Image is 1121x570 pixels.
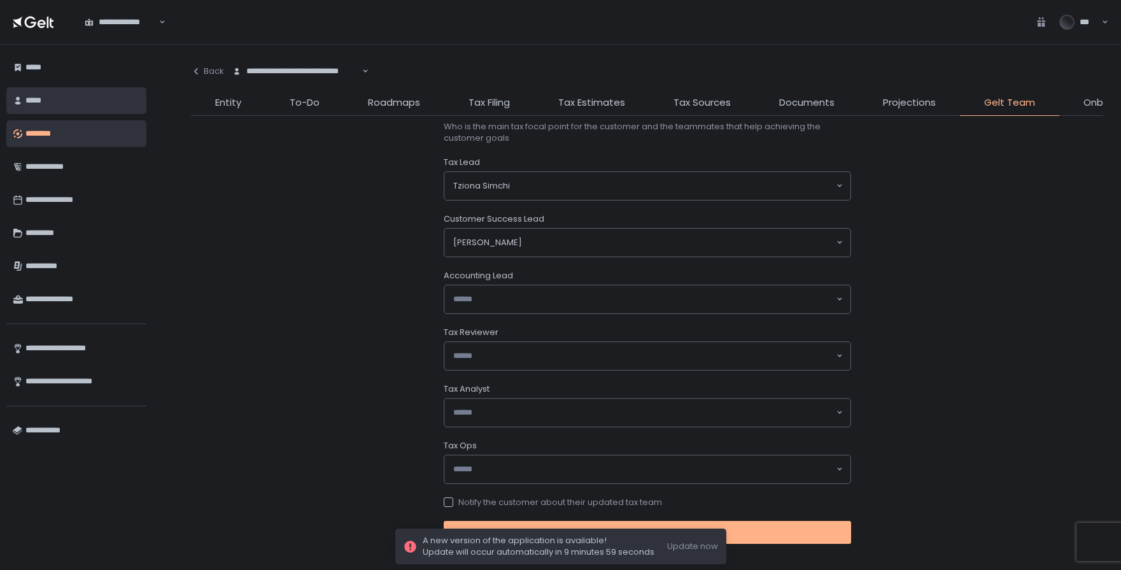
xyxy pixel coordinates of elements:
div: Search for option [444,172,850,200]
span: Roadmaps [368,96,420,110]
span: Tax Estimates [558,96,625,110]
span: Tax Ops [444,440,477,452]
span: Projections [883,96,936,110]
span: Documents [779,96,835,110]
input: Search for option [453,293,835,306]
button: Save team [444,521,851,544]
span: To-Do [290,96,320,110]
div: Search for option [444,455,850,483]
span: Tax Analyst [444,383,490,395]
span: [PERSON_NAME] [453,236,522,249]
div: Search for option [444,285,850,313]
span: Accounting Lead [444,270,513,281]
span: Tax Filing [469,96,510,110]
button: Update now [667,541,718,552]
div: Search for option [76,8,166,36]
input: Search for option [453,406,835,419]
div: Search for option [444,342,850,370]
span: Tax Sources [673,96,731,110]
span: Customer Success Lead [444,213,544,225]
span: A new version of the application is available! Update will occur automatically in 9 minutes 59 se... [423,535,654,558]
span: Tziona Simchi [453,180,510,192]
input: Search for option [522,236,835,249]
input: Search for option [360,65,361,78]
span: Entity [215,96,241,110]
div: Search for option [444,399,850,427]
input: Search for option [157,16,158,29]
span: Tax Lead [444,157,480,168]
span: Who is the main tax focal point for the customer and the teammates that help achieving the custom... [444,121,851,144]
div: Search for option [444,229,850,257]
button: Back [191,57,224,85]
span: Gelt Team [984,96,1035,110]
div: Search for option [224,57,369,85]
input: Search for option [510,180,835,192]
input: Search for option [453,350,835,362]
input: Search for option [453,463,835,476]
div: Back [191,66,224,77]
div: Save team [623,527,672,538]
span: Tax Reviewer [444,327,498,338]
